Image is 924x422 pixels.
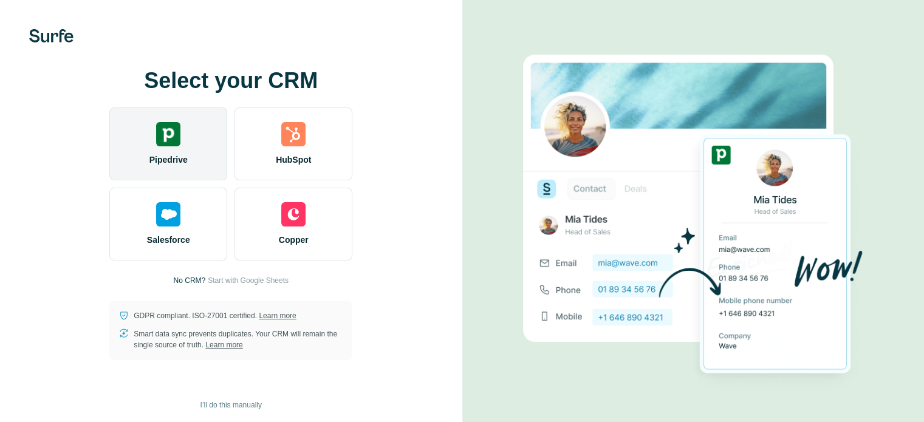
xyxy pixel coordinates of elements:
[147,234,190,246] span: Salesforce
[174,275,206,286] p: No CRM?
[281,122,306,146] img: hubspot's logo
[259,311,296,320] a: Learn more
[134,328,343,350] p: Smart data sync prevents duplicates. Your CRM will remain the single source of truth.
[208,275,289,286] button: Start with Google Sheets
[149,154,188,166] span: Pipedrive
[156,122,180,146] img: pipedrive's logo
[109,69,352,93] h1: Select your CRM
[279,234,309,246] span: Copper
[205,341,242,349] a: Learn more
[200,400,262,410] span: I’ll do this manually
[523,34,863,395] img: PIPEDRIVE image
[276,154,311,166] span: HubSpot
[192,396,270,414] button: I’ll do this manually
[29,29,74,43] img: Surfe's logo
[281,202,306,226] img: copper's logo
[156,202,180,226] img: salesforce's logo
[134,310,296,321] p: GDPR compliant. ISO-27001 certified.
